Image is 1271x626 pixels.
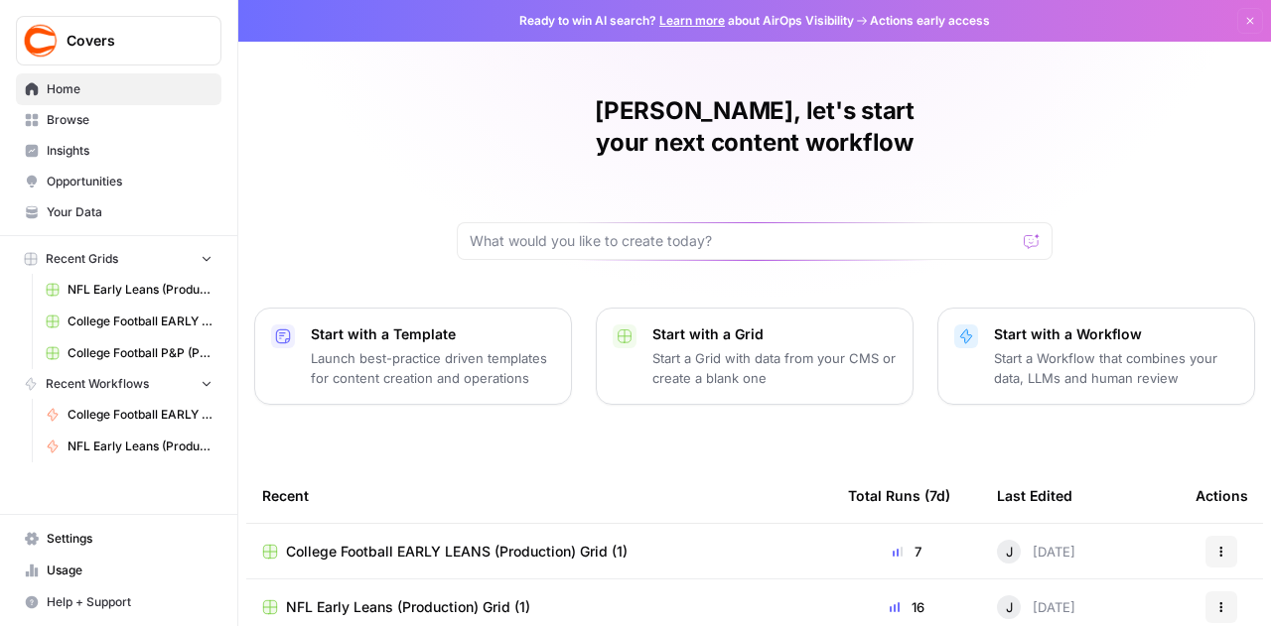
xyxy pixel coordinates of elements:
[262,597,816,617] a: NFL Early Leans (Production) Grid (1)
[68,406,212,424] span: College Football EARLY LEANS (Production)
[652,324,897,344] p: Start with a Grid
[848,468,950,523] div: Total Runs (7d)
[286,597,530,617] span: NFL Early Leans (Production) Grid (1)
[311,348,555,388] p: Launch best-practice driven templates for content creation and operations
[47,173,212,190] span: Opportunities
[997,540,1075,563] div: [DATE]
[46,250,118,268] span: Recent Grids
[16,16,221,65] button: Workspace: Covers
[37,274,221,306] a: NFL Early Leans (Production) Grid (1)
[519,12,854,30] span: Ready to win AI search? about AirOps Visibility
[16,244,221,274] button: Recent Grids
[997,468,1072,523] div: Last Edited
[470,231,1016,251] input: What would you like to create today?
[23,23,59,59] img: Covers Logo
[47,562,212,579] span: Usage
[16,73,221,105] a: Home
[262,542,816,562] a: College Football EARLY LEANS (Production) Grid (1)
[596,308,914,405] button: Start with a GridStart a Grid with data from your CMS or create a blank one
[937,308,1255,405] button: Start with a WorkflowStart a Workflow that combines your data, LLMs and human review
[997,595,1075,619] div: [DATE]
[68,313,212,330] span: College Football EARLY LEANS (Production) Grid (1)
[16,369,221,399] button: Recent Workflows
[37,399,221,431] a: College Football EARLY LEANS (Production)
[47,111,212,129] span: Browse
[652,348,897,388] p: Start a Grid with data from your CMS or create a blank one
[67,31,187,51] span: Covers
[457,95,1053,159] h1: [PERSON_NAME], let's start your next content workflow
[1196,468,1248,523] div: Actions
[16,555,221,586] a: Usage
[16,166,221,197] a: Opportunities
[16,135,221,167] a: Insights
[47,80,212,98] span: Home
[16,586,221,618] button: Help + Support
[46,375,149,393] span: Recent Workflows
[848,542,965,562] div: 7
[848,597,965,617] div: 16
[37,337,221,369] a: College Football P&P (Production) Grid
[1006,542,1013,562] span: J
[68,281,212,299] span: NFL Early Leans (Production) Grid (1)
[870,12,990,30] span: Actions early access
[254,308,572,405] button: Start with a TemplateLaunch best-practice driven templates for content creation and operations
[262,468,816,523] div: Recent
[286,542,628,562] span: College Football EARLY LEANS (Production) Grid (1)
[37,306,221,337] a: College Football EARLY LEANS (Production) Grid (1)
[16,523,221,555] a: Settings
[659,13,725,28] a: Learn more
[68,438,212,455] span: NFL Early Leans (Production)
[1006,597,1013,617] span: J
[47,530,212,548] span: Settings
[994,348,1238,388] p: Start a Workflow that combines your data, LLMs and human review
[16,104,221,136] a: Browse
[16,196,221,228] a: Your Data
[47,593,212,611] span: Help + Support
[994,324,1238,344] p: Start with a Workflow
[68,344,212,362] span: College Football P&P (Production) Grid
[47,203,212,221] span: Your Data
[311,324,555,344] p: Start with a Template
[47,142,212,160] span: Insights
[37,431,221,462] a: NFL Early Leans (Production)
